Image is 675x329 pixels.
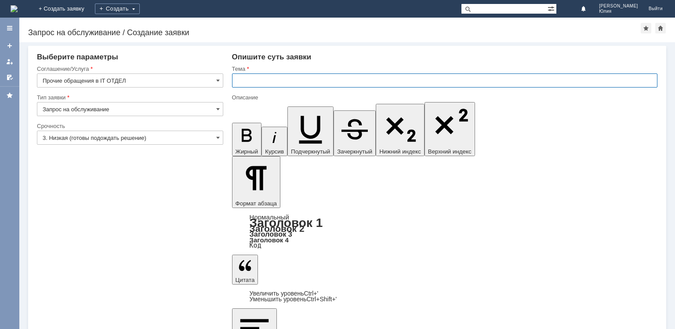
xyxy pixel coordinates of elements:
button: Жирный [232,123,262,156]
div: Формат абзаца [232,214,657,249]
span: Верхний индекс [428,148,472,155]
img: logo [11,5,18,12]
a: Мои заявки [3,55,17,69]
a: Мои согласования [3,70,17,84]
a: Заголовок 2 [250,223,305,234]
div: Срочность [37,123,221,129]
span: Юлия [599,9,638,14]
span: Ctrl+' [304,290,319,297]
span: Расширенный поиск [548,4,556,12]
a: Перейти на домашнюю страницу [11,5,18,12]
a: Создать заявку [3,39,17,53]
a: Нормальный [250,213,289,221]
a: Код [250,241,261,249]
button: Зачеркнутый [334,110,376,156]
span: Подчеркнутый [291,148,330,155]
button: Верхний индекс [425,102,475,156]
a: Заголовок 3 [250,230,292,238]
a: Заголовок 4 [250,236,289,244]
div: Тема [232,66,656,72]
div: Запрос на обслуживание / Создание заявки [28,28,641,37]
a: Increase [250,290,319,297]
div: Добавить в избранное [641,23,651,33]
div: Описание [232,95,656,100]
div: Сделать домашней страницей [655,23,666,33]
span: Курсив [265,148,284,155]
span: Зачеркнутый [337,148,372,155]
span: Формат абзаца [236,200,277,207]
span: Ctrl+Shift+' [306,296,337,303]
span: Опишите суть заявки [232,53,312,61]
button: Подчеркнутый [287,106,334,156]
span: Жирный [236,148,258,155]
button: Нижний индекс [376,104,425,156]
div: Тип заявки [37,95,221,100]
span: Выберите параметры [37,53,118,61]
button: Формат абзаца [232,156,280,208]
span: Цитата [236,277,255,283]
a: Decrease [250,296,337,303]
button: Цитата [232,255,258,285]
div: Цитата [232,291,657,302]
span: [PERSON_NAME] [599,4,638,9]
div: Создать [95,4,140,14]
div: Соглашение/Услуга [37,66,221,72]
button: Курсив [261,127,287,156]
a: Заголовок 1 [250,216,323,230]
span: Нижний индекс [379,148,421,155]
